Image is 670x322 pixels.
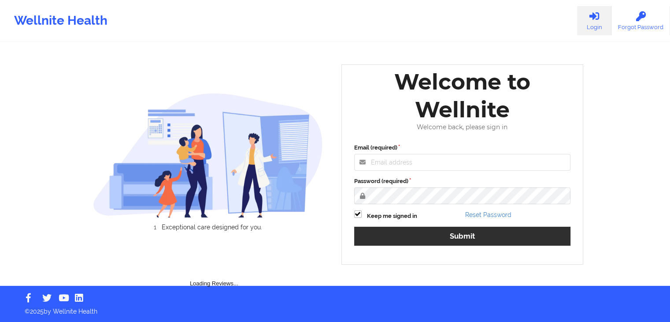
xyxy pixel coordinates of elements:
[348,68,577,124] div: Welcome to Wellnite
[354,143,571,152] label: Email (required)
[101,224,323,231] li: Exceptional care designed for you.
[611,6,670,35] a: Forgot Password
[93,93,323,217] img: wellnite-auth-hero_200.c722682e.png
[93,246,335,288] div: Loading Reviews...
[348,124,577,131] div: Welcome back, please sign in
[367,212,417,221] label: Keep me signed in
[465,211,511,218] a: Reset Password
[354,227,571,246] button: Submit
[354,177,571,186] label: Password (required)
[577,6,611,35] a: Login
[354,154,571,171] input: Email address
[19,301,651,316] p: © 2025 by Wellnite Health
